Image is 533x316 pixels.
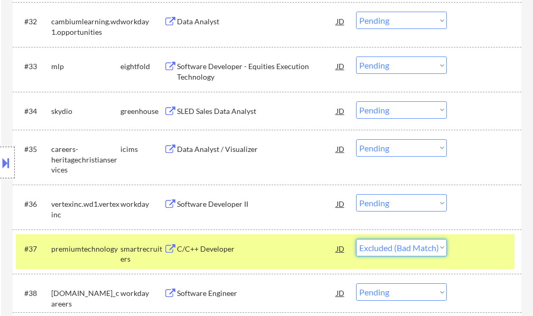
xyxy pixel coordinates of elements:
div: JD [335,283,346,302]
div: mlp [51,61,120,72]
div: Software Developer II [177,199,336,209]
div: SLED Sales Data Analyst [177,106,336,117]
div: JD [335,12,346,31]
div: JD [335,239,346,258]
div: #38 [24,288,43,299]
div: cambiumlearning.wd1.opportunities [51,16,120,37]
div: #32 [24,16,43,27]
div: workday [120,16,164,27]
div: C/C++ Developer [177,244,336,254]
div: Data Analyst [177,16,336,27]
div: Software Developer - Equities Execution Technology [177,61,336,82]
div: eightfold [120,61,164,72]
div: Data Analyst / Visualizer [177,144,336,155]
div: JD [335,139,346,158]
div: #33 [24,61,43,72]
div: JD [335,194,346,213]
div: [DOMAIN_NAME]_careers [51,288,120,309]
div: JD [335,101,346,120]
div: Software Engineer [177,288,336,299]
div: JD [335,56,346,75]
div: workday [120,288,164,299]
